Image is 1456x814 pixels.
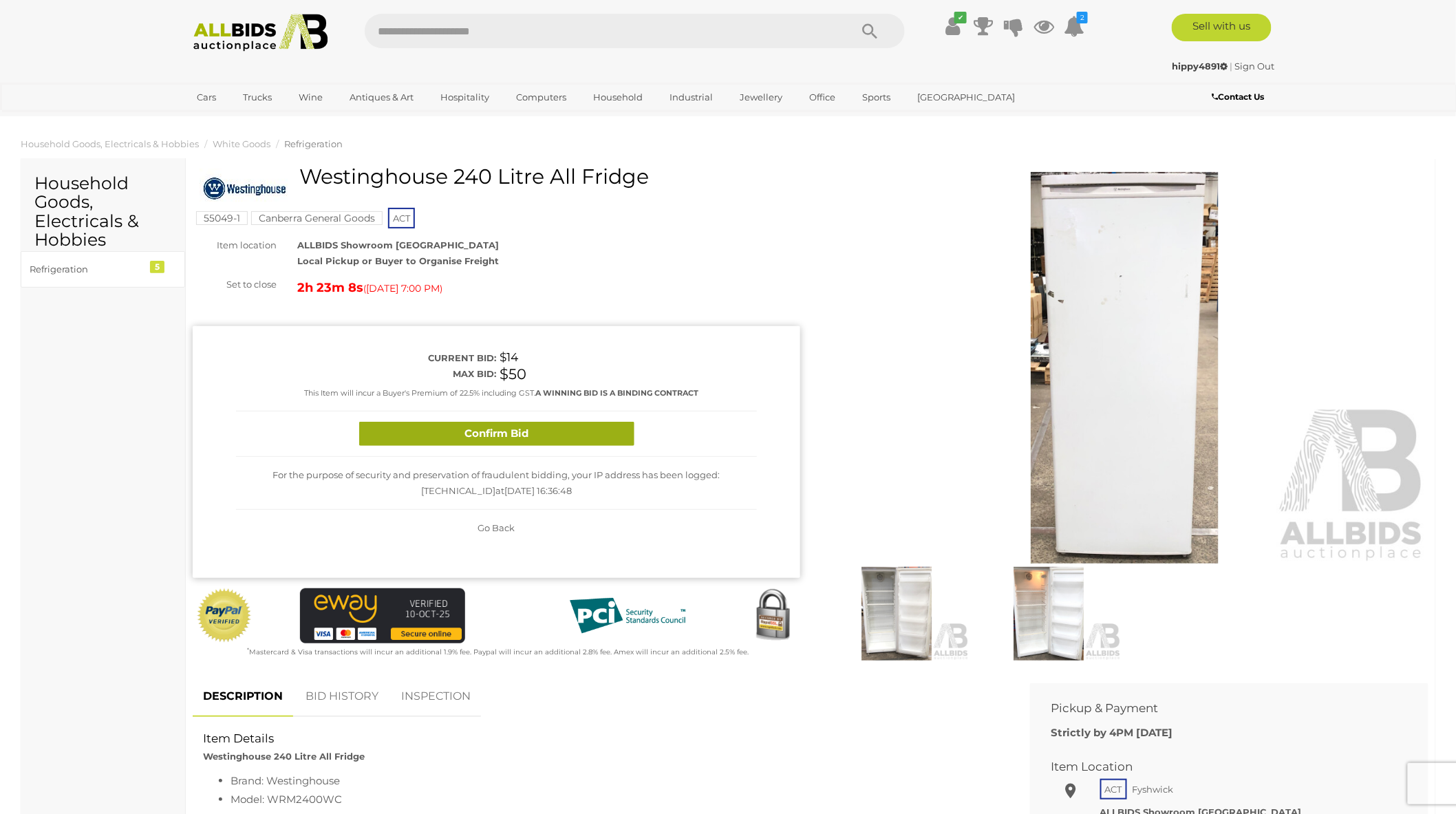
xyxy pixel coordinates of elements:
[745,588,800,643] img: Secured by Rapid SSL
[431,86,498,109] a: Hospitality
[284,138,343,149] a: Refrigeration
[188,86,225,109] a: Cars
[1064,14,1084,39] a: 2
[366,282,440,294] span: [DATE] 7:00 PM
[1230,61,1233,72] span: |
[391,676,481,717] a: INSPECTION
[231,771,999,790] li: Brand: Westinghouse
[824,567,970,661] img: Westinghouse 240 Litre All Fridge
[976,567,1122,661] img: Westinghouse 240 Litre All Fridge
[30,261,143,277] div: Refrigeration
[203,751,365,762] strong: Westinghouse 240 Litre All Fridge
[295,676,389,717] a: BID HISTORY
[236,366,497,382] div: Max bid:
[1129,780,1177,798] span: Fyshwick
[661,86,722,109] a: Industrial
[821,172,1428,564] img: Westinghouse 240 Litre All Fridge
[536,388,699,398] b: A WINNING BID IS A BINDING CONTRACT
[1100,779,1127,800] span: ACT
[1173,61,1228,72] strong: hippy4891
[1235,61,1275,72] a: Sign Out
[584,86,652,109] a: Household
[800,86,844,109] a: Office
[1077,12,1088,23] i: 2
[731,86,791,109] a: Jewellery
[251,211,383,225] mark: Canberra General Goods
[21,251,185,288] a: Refrigeration 5
[251,213,383,224] a: Canberra General Goods
[1172,14,1272,41] a: Sell with us
[193,676,293,717] a: DESCRIPTION
[908,86,1024,109] a: [GEOGRAPHIC_DATA]
[248,647,749,656] small: Mastercard & Visa transactions will incur an additional 1.9% fee. Paypal will incur an additional...
[196,213,248,224] a: 55049-1
[1051,760,1387,773] h2: Item Location
[478,522,515,533] span: Go Back
[231,790,999,808] li: Model: WRM2400WC
[359,422,634,446] button: Confirm Bid
[182,237,287,253] div: Item location
[1212,92,1265,102] b: Contact Us
[297,255,499,266] strong: Local Pickup or Buyer to Organise Freight
[300,588,465,643] img: eWAY Payment Gateway
[196,211,248,225] mark: 55049-1
[297,239,499,250] strong: ALLBIDS Showroom [GEOGRAPHIC_DATA]
[504,485,572,496] span: [DATE] 16:36:48
[213,138,270,149] a: White Goods
[236,457,757,511] div: For the purpose of security and preservation of fraudulent bidding, your IP address has been logg...
[200,165,797,188] h1: Westinghouse 240 Litre All Fridge
[1051,702,1387,715] h2: Pickup & Payment
[836,14,905,48] button: Search
[186,14,335,52] img: Allbids.com.au
[500,365,527,383] span: $50
[853,86,899,109] a: Sports
[943,14,963,39] a: ✔
[507,86,575,109] a: Computers
[200,169,289,210] img: Westinghouse 240 Litre All Fridge
[363,283,442,294] span: ( )
[236,350,497,366] div: Current bid:
[1051,726,1173,739] b: Strictly by 4PM [DATE]
[559,588,696,643] img: PCI DSS compliant
[150,261,164,273] div: 5
[341,86,422,109] a: Antiques & Art
[388,208,415,228] span: ACT
[1212,89,1268,105] a: Contact Us
[500,350,519,364] span: $14
[182,277,287,292] div: Set to close
[196,588,253,643] img: Official PayPal Seal
[234,86,281,109] a: Trucks
[954,12,967,23] i: ✔
[203,732,999,745] h2: Item Details
[421,485,495,496] span: [TECHNICAL_ID]
[305,388,699,398] small: This Item will incur a Buyer's Premium of 22.5% including GST.
[34,174,171,250] h2: Household Goods, Electricals & Hobbies
[21,138,199,149] a: Household Goods, Electricals & Hobbies
[297,280,363,295] strong: 2h 23m 8s
[1173,61,1230,72] a: hippy4891
[290,86,332,109] a: Wine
